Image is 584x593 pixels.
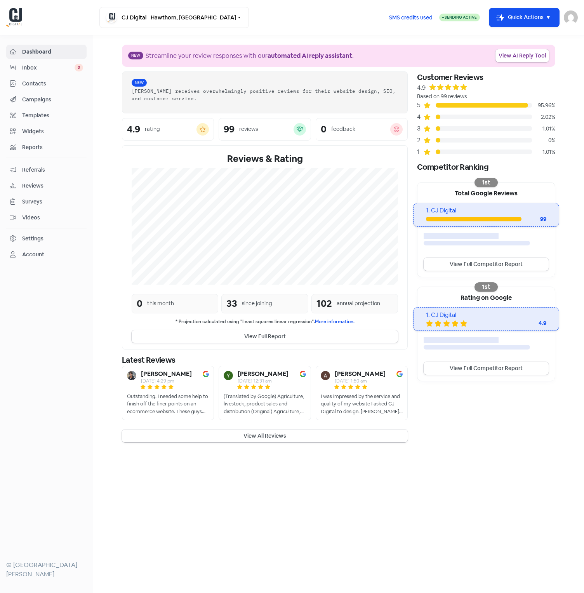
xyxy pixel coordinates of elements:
div: 1 [417,147,423,157]
span: Widgets [22,127,83,136]
span: Reports [22,143,83,151]
a: Reviews [6,179,87,193]
span: New [132,79,147,87]
div: Based on 99 reviews [417,92,555,101]
div: I was impressed by the service and quality of my website I asked CJ Digital to design. [PERSON_NA... [321,393,403,416]
a: Videos [6,210,87,225]
a: Campaigns [6,92,87,107]
img: Avatar [321,371,330,380]
a: 99reviews [219,118,311,141]
div: 102 [316,297,332,311]
a: Surveys [6,195,87,209]
span: Campaigns [22,96,83,104]
a: SMS credits used [382,13,439,21]
b: [PERSON_NAME] [238,371,289,377]
div: since joining [242,299,272,308]
a: Contacts [6,77,87,91]
div: Reviews & Rating [132,152,398,166]
div: 1st [474,282,498,292]
div: 2 [417,136,423,145]
div: 2.02% [532,113,555,121]
div: 4 [417,112,423,122]
div: feedback [331,125,355,133]
a: Dashboard [6,45,87,59]
button: View All Reviews [122,430,408,442]
button: View Full Report [132,330,398,343]
small: * Projection calculated using "Least squares linear regression". [132,318,398,325]
div: 1.01% [532,125,555,133]
img: Image [203,371,209,377]
div: (Translated by Google) Agriculture, livestock, product sales and distribution (Original) Agricult... [224,393,306,416]
a: Templates [6,108,87,123]
span: SMS credits used [389,14,433,22]
div: Customer Reviews [417,71,555,83]
div: 4.9 [515,319,546,327]
div: © [GEOGRAPHIC_DATA][PERSON_NAME] [6,560,87,579]
div: 0 [321,125,327,134]
span: Contacts [22,80,83,88]
a: Referrals [6,163,87,177]
a: 4.9rating [122,118,214,141]
div: 1. CJ Digital [426,206,546,215]
div: [DATE] 12:31 am [238,379,289,383]
div: rating [145,125,160,133]
a: Inbox 0 [6,61,87,75]
img: Avatar [127,371,136,380]
div: 4.9 [417,83,426,92]
a: Account [6,247,87,262]
b: automated AI reply assistant [268,52,352,60]
a: Widgets [6,124,87,139]
span: Inbox [22,64,75,72]
span: Sending Active [445,15,477,20]
img: Avatar [224,371,233,380]
b: [PERSON_NAME] [141,371,192,377]
div: Total Google Reviews [417,183,555,203]
img: User [564,10,578,24]
a: Sending Active [439,13,480,22]
div: [PERSON_NAME] receives overwhelmingly positive reviews for their website design, SEO, and custome... [132,87,398,102]
div: 95.96% [532,101,555,110]
div: [DATE] 4:29 pm [141,379,192,383]
a: View Full Competitor Report [424,362,549,375]
div: this month [147,299,174,308]
span: Surveys [22,198,83,206]
div: Rating on Google [417,287,555,307]
a: View Full Competitor Report [424,258,549,271]
div: annual projection [337,299,380,308]
div: 0 [137,297,143,311]
span: Referrals [22,166,83,174]
div: Outstanding. I needed some help to finish off the finer points on an ecommerce website. These guy... [127,393,209,416]
a: More information. [315,318,355,325]
span: 0 [75,64,83,71]
div: 0% [532,136,555,144]
div: reviews [239,125,258,133]
a: 0feedback [316,118,408,141]
div: 3 [417,124,423,133]
div: Account [22,250,44,259]
div: 1. CJ Digital [426,311,546,320]
span: Templates [22,111,83,120]
button: Quick Actions [489,8,559,27]
a: Reports [6,140,87,155]
img: Image [300,371,306,377]
div: Streamline your review responses with our . [146,51,354,61]
div: 5 [417,101,423,110]
span: Videos [22,214,83,222]
div: 4.9 [127,125,140,134]
b: [PERSON_NAME] [335,371,386,377]
span: Reviews [22,182,83,190]
div: Latest Reviews [122,354,408,366]
div: Competitor Ranking [417,161,555,173]
div: 1.01% [532,148,555,156]
div: Settings [22,235,43,243]
div: 99 [521,215,546,223]
div: 99 [224,125,235,134]
span: Dashboard [22,48,83,56]
a: View AI Reply Tool [495,49,549,62]
div: 33 [226,297,237,311]
img: Image [396,371,403,377]
a: Settings [6,231,87,246]
div: 1st [474,178,498,187]
button: CJ Digital - Hawthorn, [GEOGRAPHIC_DATA] [99,7,249,28]
div: [DATE] 1:50 am [335,379,386,383]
